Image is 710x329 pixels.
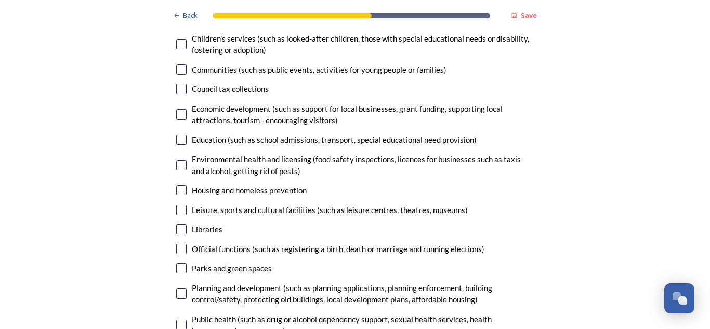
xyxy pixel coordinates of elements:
[664,283,694,313] button: Open Chat
[192,33,534,56] div: Children's services (such as looked-after children, those with special educational needs or disab...
[192,83,269,95] div: Council tax collections
[192,64,446,76] div: Communities (such as public events, activities for young people or families)
[192,282,534,306] div: Planning and development (such as planning applications, planning enforcement, building control/s...
[192,103,534,126] div: Economic development (such as support for local businesses, grant funding, supporting local attra...
[521,10,537,20] strong: Save
[192,204,468,216] div: Leisure, sports and cultural facilities (such as leisure centres, theatres, museums)
[183,10,198,20] span: Back
[192,134,477,146] div: Education (such as school admissions, transport, special educational need provision)
[192,153,534,177] div: Environmental health and licensing (food safety inspections, licences for businesses such as taxi...
[192,262,272,274] div: Parks and green spaces
[192,185,307,196] div: Housing and homeless prevention
[192,223,222,235] div: Libraries
[192,243,484,255] div: Official functions (such as registering a birth, death or marriage and running elections)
